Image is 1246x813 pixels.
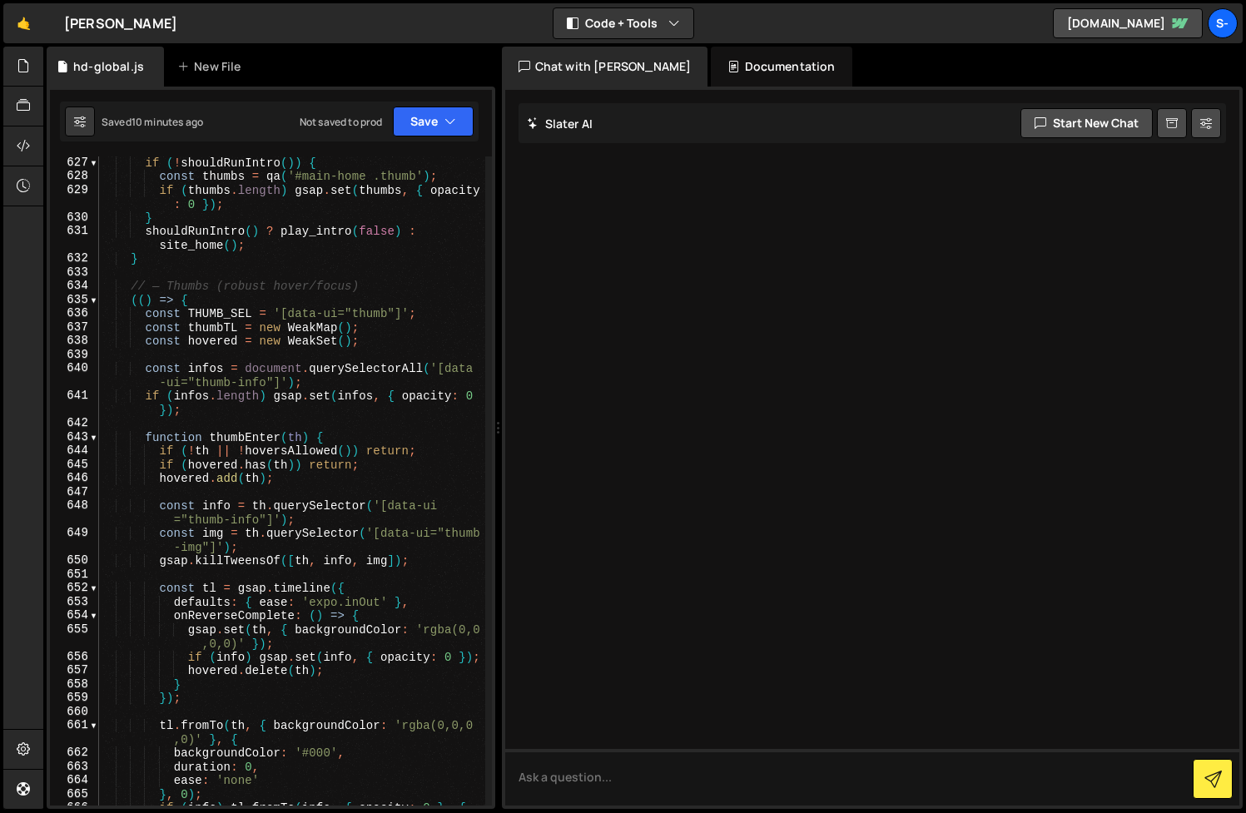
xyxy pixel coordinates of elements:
a: 🤙 [3,3,44,43]
a: s- [1208,8,1238,38]
div: 644 [50,444,99,458]
div: 635 [50,293,99,307]
div: 642 [50,416,99,430]
div: 657 [50,663,99,677]
div: 637 [50,320,99,335]
div: 631 [50,224,99,251]
div: 645 [50,458,99,472]
div: 649 [50,526,99,553]
div: 651 [50,568,99,582]
div: Documentation [711,47,851,87]
div: 650 [50,553,99,568]
div: 655 [50,622,99,650]
div: 638 [50,334,99,348]
div: 665 [50,787,99,801]
div: 633 [50,265,99,280]
div: 660 [50,705,99,719]
h2: Slater AI [527,116,593,131]
div: 647 [50,485,99,499]
div: New File [177,58,247,75]
button: Save [393,107,474,136]
div: 659 [50,691,99,705]
div: 636 [50,306,99,320]
div: 643 [50,430,99,444]
div: [PERSON_NAME] [64,13,177,33]
div: 661 [50,718,99,746]
button: Start new chat [1020,108,1153,138]
div: 652 [50,581,99,595]
div: 653 [50,595,99,609]
div: 627 [50,156,99,170]
div: 654 [50,608,99,622]
div: 656 [50,650,99,664]
div: 639 [50,348,99,362]
div: 648 [50,498,99,526]
div: 632 [50,251,99,265]
div: 630 [50,211,99,225]
div: 10 minutes ago [132,115,203,129]
div: 646 [50,471,99,485]
div: 664 [50,773,99,787]
div: 662 [50,746,99,760]
div: 663 [50,760,99,774]
div: 658 [50,677,99,692]
div: 640 [50,361,99,389]
div: Saved [102,115,203,129]
div: 641 [50,389,99,416]
div: Not saved to prod [300,115,383,129]
button: Code + Tools [554,8,693,38]
div: 628 [50,169,99,183]
div: hd-global.js [73,58,144,75]
div: 629 [50,183,99,211]
a: [DOMAIN_NAME] [1053,8,1203,38]
div: Chat with [PERSON_NAME] [502,47,708,87]
div: 634 [50,279,99,293]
